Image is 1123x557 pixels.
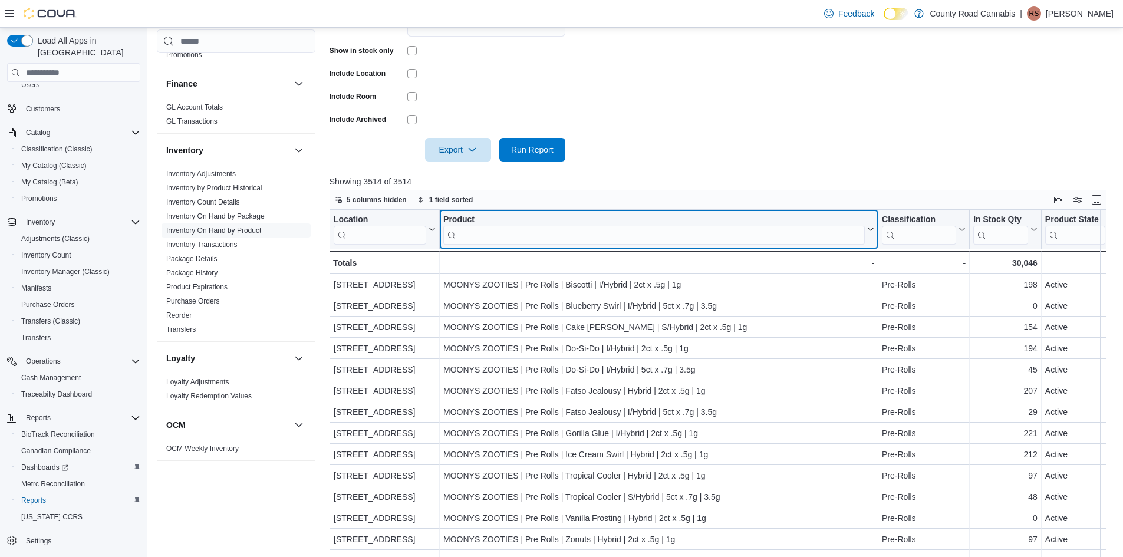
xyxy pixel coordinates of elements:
[334,362,436,377] div: [STREET_ADDRESS]
[330,46,394,55] label: Show in stock only
[166,378,229,386] a: Loyalty Adjustments
[2,214,145,230] button: Inventory
[17,493,140,507] span: Reports
[973,469,1038,483] div: 97
[17,265,140,279] span: Inventory Manager (Classic)
[973,447,1038,462] div: 212
[17,444,95,458] a: Canadian Compliance
[882,490,966,504] div: Pre-Rolls
[499,138,565,162] button: Run Report
[21,446,91,456] span: Canadian Compliance
[17,331,55,345] a: Transfers
[1045,299,1115,313] div: Active
[157,100,315,133] div: Finance
[21,479,85,489] span: Metrc Reconciliation
[882,362,966,377] div: Pre-Rolls
[330,193,411,207] button: 5 columns hidden
[17,510,140,524] span: Washington CCRS
[17,248,76,262] a: Inventory Count
[882,447,966,462] div: Pre-Rolls
[1045,362,1115,377] div: Active
[166,117,218,126] span: GL Transactions
[21,215,60,229] button: Inventory
[12,263,145,280] button: Inventory Manager (Classic)
[973,362,1038,377] div: 45
[443,511,874,525] div: MOONYS ZOOTIES | Pre Rolls | Vanilla Frosting | Hybrid | 2ct x .5g | 1g
[443,469,874,483] div: MOONYS ZOOTIES | Pre Rolls | Tropical Cooler | Hybrid | 2ct x .5g | 1g
[33,35,140,58] span: Load All Apps in [GEOGRAPHIC_DATA]
[17,444,140,458] span: Canadian Compliance
[21,430,95,439] span: BioTrack Reconciliation
[12,190,145,207] button: Promotions
[17,265,114,279] a: Inventory Manager (Classic)
[973,215,1028,226] div: In Stock Qty
[1045,511,1115,525] div: Active
[21,126,140,140] span: Catalog
[443,320,874,334] div: MOONYS ZOOTIES | Pre Rolls | Cake [PERSON_NAME] | S/Hybrid | 2ct x .5g | 1g
[882,426,966,440] div: Pre-Rolls
[443,384,874,398] div: MOONYS ZOOTIES | Pre Rolls | Fatso Jealousy | Hybrid | 2ct x .5g | 1g
[21,390,92,399] span: Traceabilty Dashboard
[17,78,44,92] a: Users
[973,490,1038,504] div: 48
[973,511,1038,525] div: 0
[511,144,554,156] span: Run Report
[21,101,140,116] span: Customers
[973,299,1038,313] div: 0
[334,490,436,504] div: [STREET_ADDRESS]
[17,493,51,507] a: Reports
[884,20,884,21] span: Dark Mode
[26,536,51,546] span: Settings
[1045,532,1115,546] div: Active
[166,352,195,364] h3: Loyalty
[2,410,145,426] button: Reports
[882,299,966,313] div: Pre-Rolls
[21,533,140,548] span: Settings
[17,281,56,295] a: Manifests
[973,405,1038,419] div: 29
[166,255,218,263] a: Package Details
[292,418,306,432] button: OCM
[333,256,436,270] div: Totals
[166,103,223,111] a: GL Account Totals
[166,240,238,249] span: Inventory Transactions
[1045,447,1115,462] div: Active
[21,534,56,548] a: Settings
[334,511,436,525] div: [STREET_ADDRESS]
[17,460,73,474] a: Dashboards
[973,215,1028,245] div: In Stock Qty
[292,77,306,91] button: Finance
[12,386,145,403] button: Traceabilty Dashboard
[17,175,83,189] a: My Catalog (Beta)
[26,217,55,227] span: Inventory
[334,215,426,226] div: Location
[17,142,97,156] a: Classification (Classic)
[1020,6,1022,21] p: |
[17,371,85,385] a: Cash Management
[882,341,966,355] div: Pre-Rolls
[166,352,289,364] button: Loyalty
[17,460,140,474] span: Dashboards
[443,532,874,546] div: MOONYS ZOOTIES | Pre Rolls | Zonuts | Hybrid | 2ct x .5g | 1g
[443,256,874,270] div: -
[17,427,100,441] a: BioTrack Reconciliation
[12,77,145,93] button: Users
[882,384,966,398] div: Pre-Rolls
[12,141,145,157] button: Classification (Classic)
[166,391,252,401] span: Loyalty Redemption Values
[1029,6,1039,21] span: RS
[292,351,306,365] button: Loyalty
[882,320,966,334] div: Pre-Rolls
[1052,193,1066,207] button: Keyboard shortcuts
[973,532,1038,546] div: 97
[17,248,140,262] span: Inventory Count
[166,283,228,291] a: Product Expirations
[17,314,85,328] a: Transfers (Classic)
[443,490,874,504] div: MOONYS ZOOTIES | Pre Rolls | Tropical Cooler | S/Hybrid | 5ct x .7g | 3.5g
[1045,469,1115,483] div: Active
[166,296,220,306] span: Purchase Orders
[17,78,140,92] span: Users
[17,159,91,173] a: My Catalog (Classic)
[1045,320,1115,334] div: Active
[24,8,77,19] img: Cova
